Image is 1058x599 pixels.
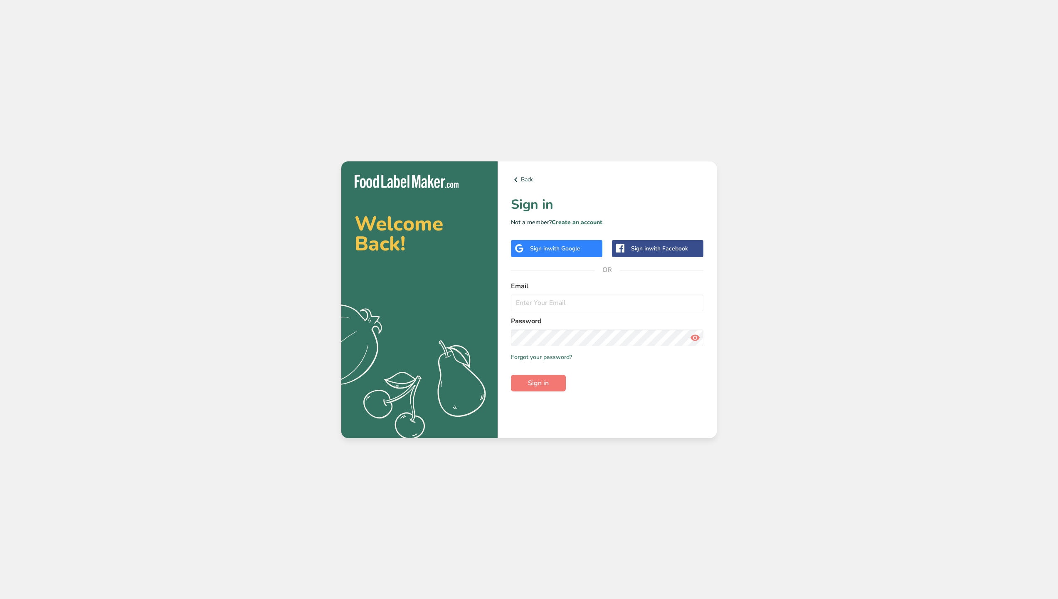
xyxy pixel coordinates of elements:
label: Password [511,316,703,326]
span: with Facebook [649,245,688,252]
h1: Sign in [511,195,703,215]
div: Sign in [530,244,580,253]
h2: Welcome Back! [355,214,484,254]
input: Enter Your Email [511,295,703,311]
img: Food Label Maker [355,175,459,188]
p: Not a member? [511,218,703,227]
div: Sign in [631,244,688,253]
span: with Google [548,245,580,252]
label: Email [511,281,703,291]
a: Back [511,175,703,185]
a: Create an account [552,218,602,226]
button: Sign in [511,375,566,391]
span: Sign in [528,378,549,388]
span: OR [595,257,620,282]
a: Forgot your password? [511,353,572,361]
